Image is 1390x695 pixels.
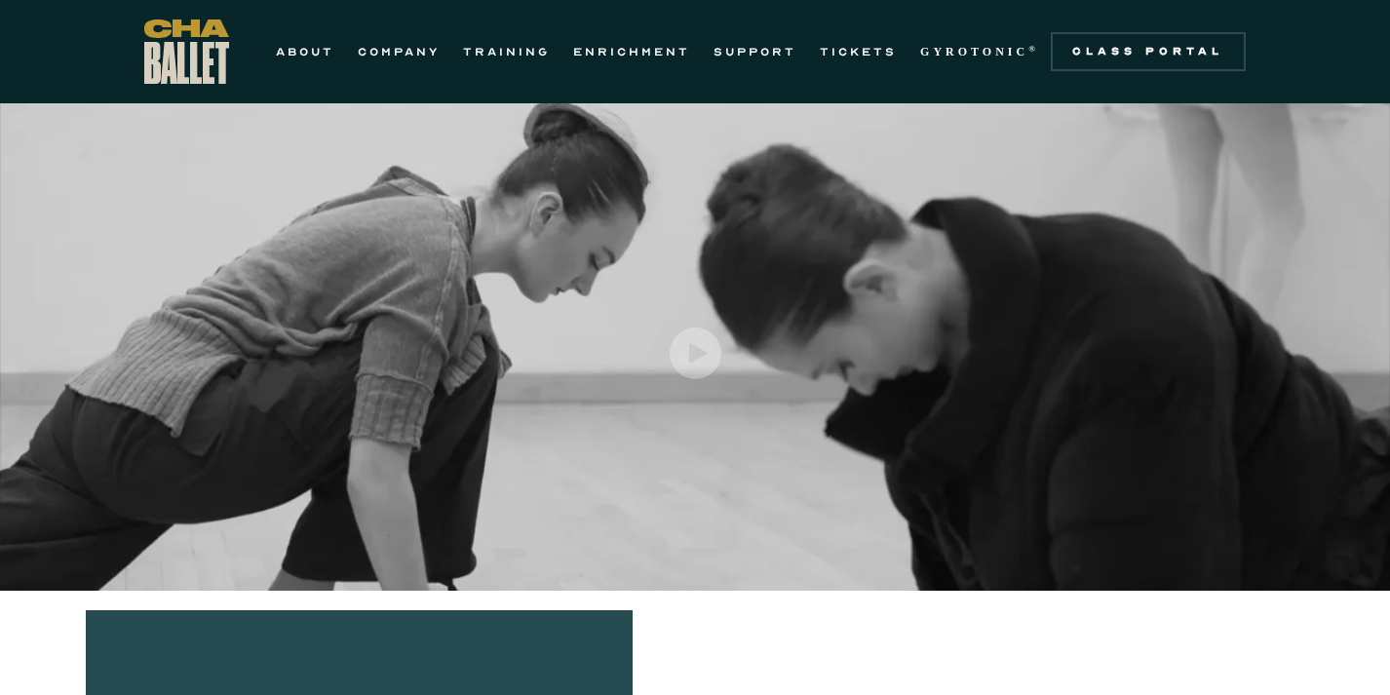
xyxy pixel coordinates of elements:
sup: ® [1028,44,1039,54]
div: Class Portal [1062,44,1234,59]
a: COMPANY [358,40,440,63]
a: Class Portal [1051,32,1246,71]
a: TICKETS [820,40,897,63]
a: TRAINING [463,40,550,63]
a: ENRICHMENT [573,40,690,63]
a: ABOUT [276,40,334,63]
a: home [144,19,229,84]
a: SUPPORT [714,40,796,63]
a: GYROTONIC® [920,40,1039,63]
strong: GYROTONIC [920,45,1028,58]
